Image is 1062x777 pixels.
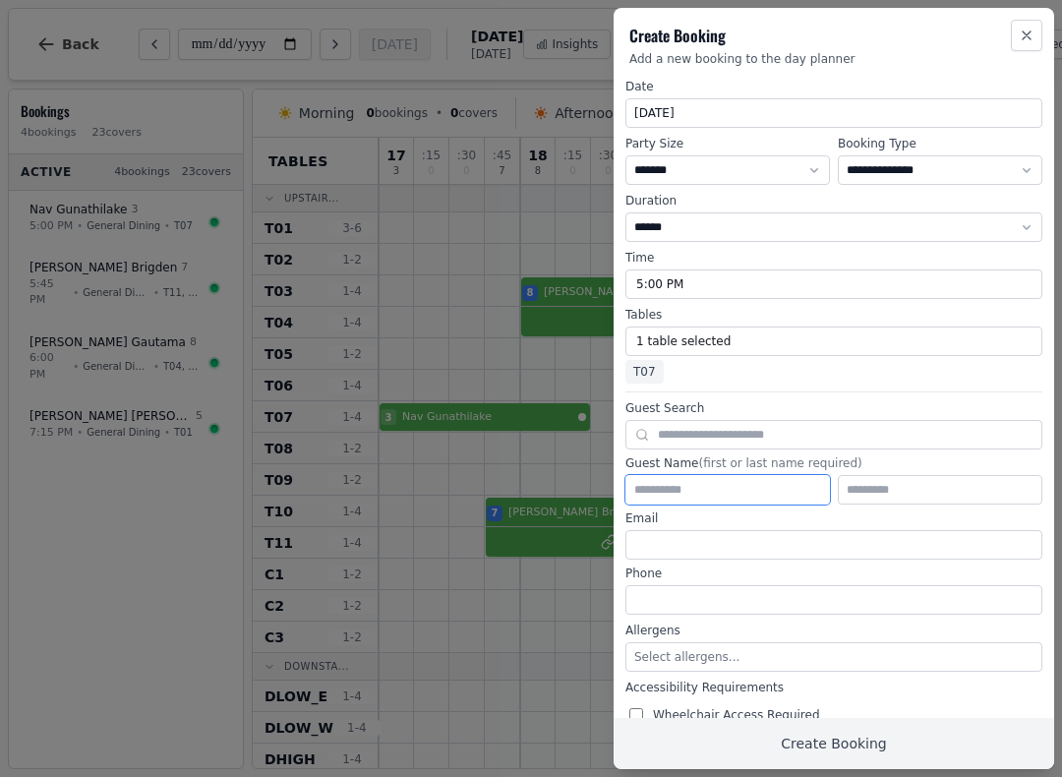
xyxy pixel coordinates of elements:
[625,623,1042,638] label: Allergens
[625,360,664,384] span: T07
[629,24,1038,47] h2: Create Booking
[625,510,1042,526] label: Email
[614,718,1054,769] button: Create Booking
[625,193,1042,209] label: Duration
[625,680,1042,695] label: Accessibility Requirements
[625,307,1042,323] label: Tables
[629,51,1038,67] p: Add a new booking to the day planner
[698,456,861,470] span: (first or last name required)
[625,136,830,151] label: Party Size
[625,79,1042,94] label: Date
[625,400,1042,416] label: Guest Search
[625,455,1042,471] label: Guest Name
[838,136,1042,151] label: Booking Type
[625,269,1042,299] button: 5:00 PM
[625,566,1042,581] label: Phone
[625,250,1042,266] label: Time
[625,642,1042,672] button: Select allergens...
[625,327,1042,356] button: 1 table selected
[634,650,739,664] span: Select allergens...
[625,98,1042,128] button: [DATE]
[629,708,643,722] input: Wheelchair Access Required
[653,707,820,723] span: Wheelchair Access Required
